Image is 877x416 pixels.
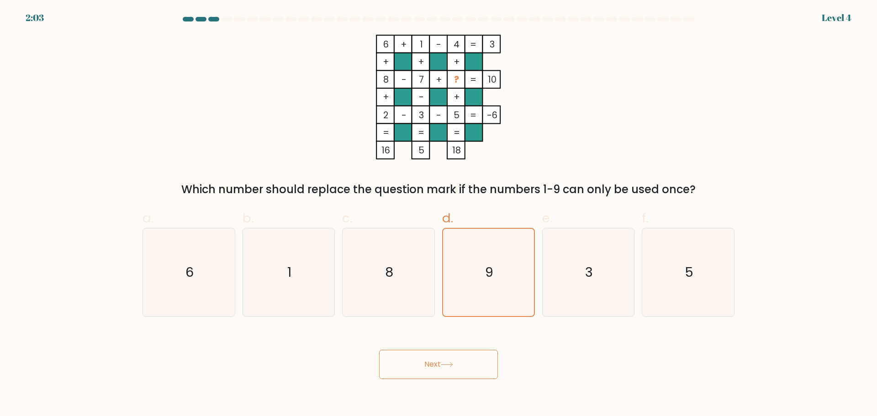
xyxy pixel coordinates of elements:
[26,11,44,25] div: 2:03
[822,11,851,25] div: Level 4
[454,126,460,139] tspan: =
[383,126,389,139] tspan: =
[436,73,442,86] tspan: +
[402,73,407,86] tspan: -
[454,55,460,68] tspan: +
[383,73,389,86] tspan: 8
[386,263,394,281] text: 8
[401,38,407,51] tspan: +
[488,73,497,86] tspan: 10
[402,109,407,121] tspan: -
[383,38,389,51] tspan: 6
[420,38,423,51] tspan: 1
[419,91,424,104] tspan: -
[470,38,476,51] tspan: =
[685,263,693,281] text: 5
[418,126,424,139] tspan: =
[418,55,424,68] tspan: +
[490,38,495,51] tspan: 3
[419,73,424,86] tspan: 7
[437,109,442,121] tspan: -
[542,209,552,227] span: e.
[585,263,593,281] text: 3
[185,263,194,281] text: 6
[487,109,498,121] tspan: -6
[452,144,461,157] tspan: 18
[485,263,493,281] text: 9
[381,144,390,157] tspan: 16
[383,91,389,104] tspan: +
[437,38,442,51] tspan: -
[454,73,459,86] tspan: ?
[342,209,352,227] span: c.
[470,73,476,86] tspan: =
[642,209,648,227] span: f.
[379,350,498,379] button: Next
[148,181,729,198] div: Which number should replace the question mark if the numbers 1-9 can only be used once?
[383,109,388,121] tspan: 2
[418,144,424,157] tspan: 5
[143,209,153,227] span: a.
[287,263,291,281] text: 1
[383,55,389,68] tspan: +
[442,209,453,227] span: d.
[419,109,424,121] tspan: 3
[454,109,460,121] tspan: 5
[470,109,476,121] tspan: =
[243,209,254,227] span: b.
[454,38,460,51] tspan: 4
[454,91,460,104] tspan: +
